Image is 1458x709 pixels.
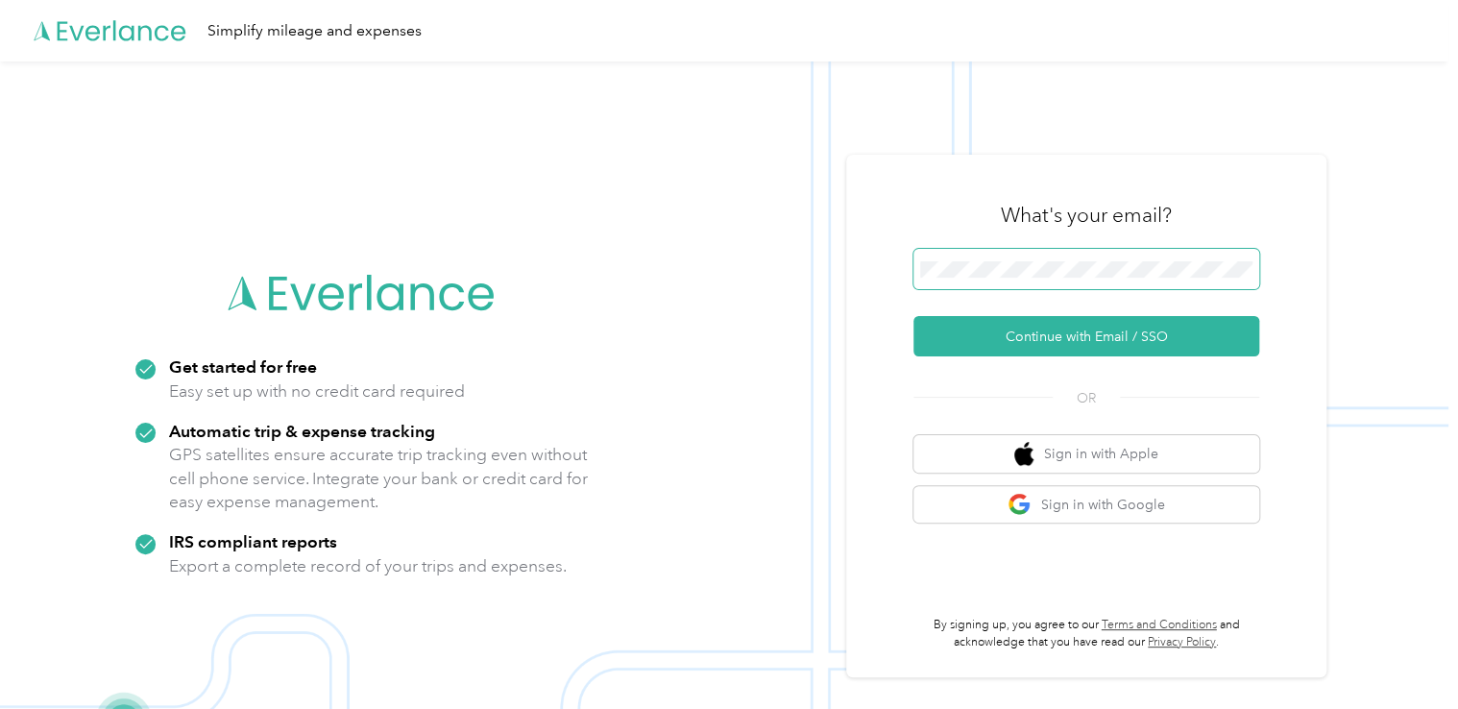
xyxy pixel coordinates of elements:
h3: What's your email? [1001,202,1172,229]
strong: Get started for free [169,356,317,377]
p: Export a complete record of your trips and expenses. [169,554,567,578]
strong: Automatic trip & expense tracking [169,421,435,441]
p: By signing up, you agree to our and acknowledge that you have read our . [913,617,1259,650]
a: Terms and Conditions [1102,618,1217,632]
p: GPS satellites ensure accurate trip tracking even without cell phone service. Integrate your bank... [169,443,589,514]
img: apple logo [1014,442,1033,466]
button: apple logoSign in with Apple [913,435,1259,473]
strong: IRS compliant reports [169,531,337,551]
button: google logoSign in with Google [913,486,1259,524]
p: Easy set up with no credit card required [169,379,465,403]
button: Continue with Email / SSO [913,316,1259,356]
img: google logo [1008,493,1032,517]
div: Simplify mileage and expenses [207,19,422,43]
span: OR [1053,388,1120,408]
a: Privacy Policy [1148,635,1216,649]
